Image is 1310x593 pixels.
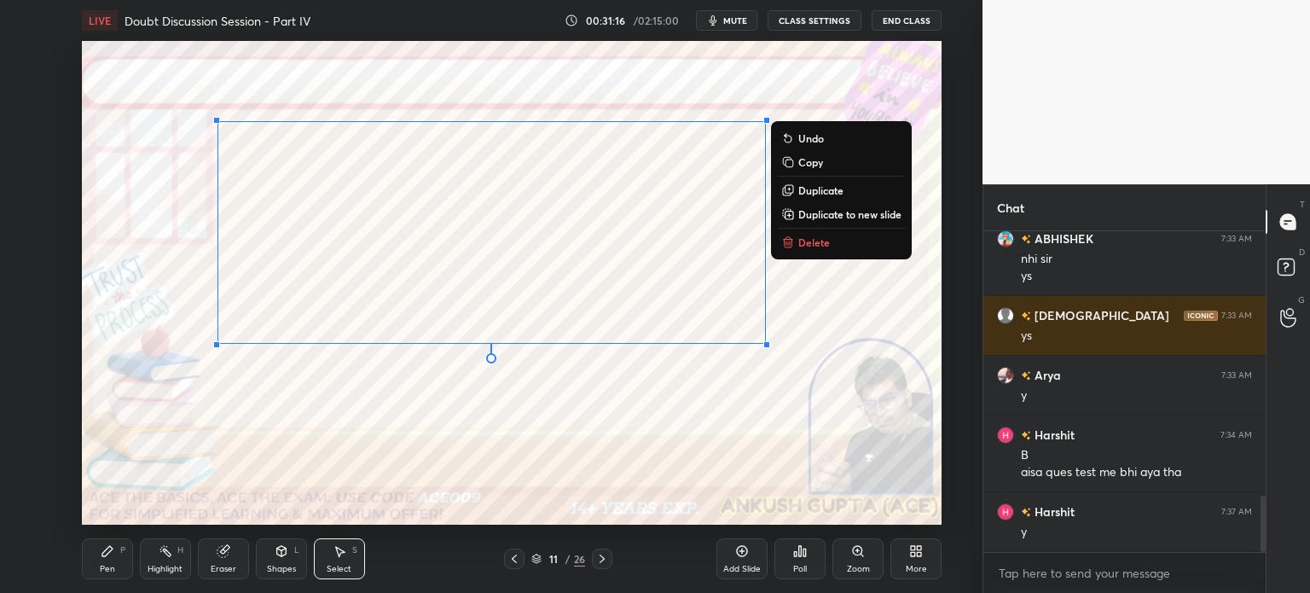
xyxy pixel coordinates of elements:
img: 3 [997,427,1014,444]
h4: Doubt Discussion Session - Part IV [125,13,310,29]
div: ys [1021,328,1252,345]
img: no-rating-badge.077c3623.svg [1021,431,1031,440]
p: Undo [798,131,824,145]
div: grid [983,231,1266,552]
p: D [1299,246,1305,259]
h6: Harshit [1031,426,1075,444]
div: y [1021,524,1252,541]
div: H [177,546,183,555]
span: mute [723,15,747,26]
button: Undo [778,128,905,148]
img: no-rating-badge.077c3623.svg [1021,235,1031,244]
div: 7:33 AM [1221,311,1252,321]
div: Zoom [847,565,870,573]
p: G [1298,294,1305,306]
div: L [294,546,299,555]
button: Delete [778,232,905,253]
img: default.png [997,307,1014,324]
h6: [DEMOGRAPHIC_DATA] [1031,306,1169,324]
div: 26 [574,551,585,567]
button: Copy [778,152,905,172]
div: Shapes [267,565,296,573]
div: S [352,546,357,555]
div: ys [1021,268,1252,285]
p: Duplicate [798,183,843,197]
div: 7:37 AM [1221,507,1252,517]
button: End Class [872,10,942,31]
h6: Arya [1031,366,1061,384]
div: 7:33 AM [1221,234,1252,244]
div: Poll [793,565,807,573]
p: Chat [983,185,1038,230]
div: y [1021,387,1252,404]
h6: ABHISHEK [1031,230,1093,247]
img: no-rating-badge.077c3623.svg [1021,508,1031,517]
div: Select [327,565,351,573]
div: More [906,565,927,573]
div: P [120,546,125,555]
p: Copy [798,155,823,169]
div: Add Slide [723,565,761,573]
button: CLASS SETTINGS [768,10,861,31]
div: 11 [545,554,562,564]
button: Duplicate to new slide [778,204,905,224]
div: LIVE [82,10,118,31]
button: Duplicate [778,180,905,201]
div: Highlight [148,565,183,573]
img: 3 [997,503,1014,520]
div: 7:33 AM [1221,370,1252,381]
img: no-rating-badge.077c3623.svg [1021,311,1031,321]
div: / [565,554,571,564]
img: 031e5d6df08244258ac4cfc497b28980.jpg [997,367,1014,384]
div: 7:34 AM [1220,430,1252,440]
img: no-rating-badge.077c3623.svg [1021,371,1031,381]
button: mute [696,10,757,31]
p: Duplicate to new slide [798,207,901,221]
div: Eraser [211,565,236,573]
div: B [1021,447,1252,464]
div: nhi sir [1021,251,1252,268]
p: Delete [798,235,830,249]
div: Pen [100,565,115,573]
img: iconic-dark.1390631f.png [1184,311,1218,321]
div: aisa ques test me bhi aya tha [1021,464,1252,481]
h6: Harshit [1031,503,1075,520]
img: 42a71b0d844f4940bd413d7c62c2750b.jpg [997,230,1014,247]
p: T [1300,198,1305,211]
